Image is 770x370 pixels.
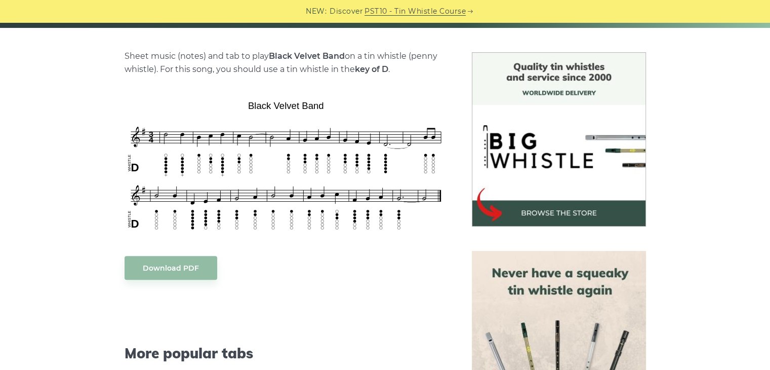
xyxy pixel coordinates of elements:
[269,51,345,61] strong: Black Velvet Band
[472,52,646,227] img: BigWhistle Tin Whistle Store
[125,97,448,236] img: Black Velvet Band Tin Whistle Tab & Sheet Music
[355,64,388,74] strong: key of D
[125,345,448,362] span: More popular tabs
[364,6,466,17] a: PST10 - Tin Whistle Course
[330,6,363,17] span: Discover
[125,50,448,76] p: Sheet music (notes) and tab to play on a tin whistle (penny whistle). For this song, you should u...
[306,6,327,17] span: NEW:
[125,256,217,280] a: Download PDF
